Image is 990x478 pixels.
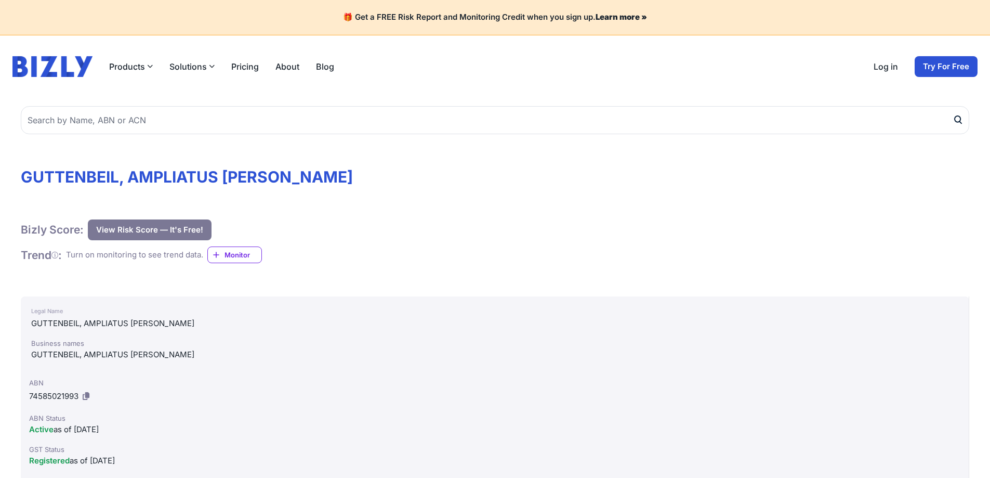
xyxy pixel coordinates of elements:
[12,12,978,22] h4: 🎁 Get a FREE Risk Report and Monitoring Credit when you sign up.
[874,60,898,73] a: Log in
[29,378,960,388] div: ABN
[31,348,958,361] div: GUTTENBEIL, AMPLIATUS [PERSON_NAME]
[21,167,969,186] h1: GUTTENBEIL, AMPLIATUS [PERSON_NAME]
[109,60,153,73] button: Products
[316,60,334,73] a: Blog
[21,248,62,262] h1: Trend :
[231,60,259,73] a: Pricing
[29,413,960,423] div: ABN Status
[29,424,54,434] span: Active
[29,455,960,467] div: as of [DATE]
[29,444,960,455] div: GST Status
[275,60,299,73] a: About
[88,219,212,240] button: View Risk Score — It's Free!
[225,250,261,260] span: Monitor
[29,423,960,436] div: as of [DATE]
[66,249,203,261] div: Turn on monitoring to see trend data.
[31,317,958,330] div: GUTTENBEIL, AMPLIATUS [PERSON_NAME]
[31,305,958,317] div: Legal Name
[169,60,215,73] button: Solutions
[31,338,958,348] div: Business names
[915,56,978,77] a: Try For Free
[21,106,969,134] input: Search by Name, ABN or ACN
[29,391,78,401] span: 74585021993
[21,223,84,237] h1: Bizly Score:
[29,456,70,466] span: Registered
[207,247,262,263] a: Monitor
[596,12,647,22] a: Learn more »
